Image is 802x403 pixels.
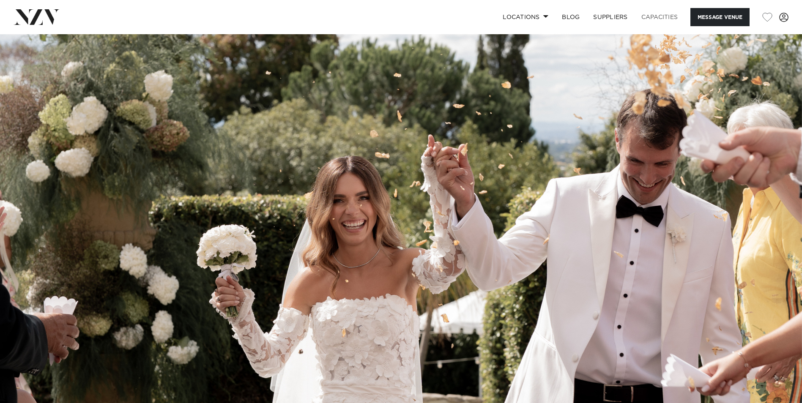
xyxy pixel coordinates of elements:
[496,8,555,26] a: Locations
[586,8,634,26] a: SUPPLIERS
[690,8,750,26] button: Message Venue
[14,9,60,25] img: nzv-logo.png
[555,8,586,26] a: BLOG
[635,8,685,26] a: Capacities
